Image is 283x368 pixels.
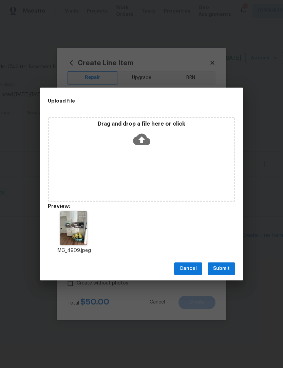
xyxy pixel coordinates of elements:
p: IMG_4909.jpeg [48,247,99,254]
h2: Upload file [48,97,205,105]
span: Cancel [180,264,197,273]
span: Submit [213,264,230,273]
button: Cancel [174,262,202,275]
button: Submit [208,262,235,275]
p: Drag and drop a file here or click [49,121,234,128]
img: 2Q== [60,211,87,245]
